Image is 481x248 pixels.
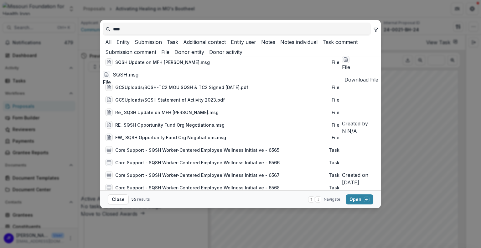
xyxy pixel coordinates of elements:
[332,135,339,140] span: File
[332,97,339,103] span: File
[115,134,226,141] div: FW_ SQSH Opportunity Fund Org Negotiations.msg
[172,48,204,56] button: Donor entity
[278,38,318,46] button: Notes individual
[342,63,350,71] h3: File
[332,60,339,65] span: File
[115,184,280,191] div: Core Support - SQSH Worker-Centered Employee Wellness Initiative - 6568
[114,38,130,46] button: Entity
[164,38,178,46] button: Task
[373,25,378,33] button: toggle filters
[228,38,256,46] button: Entity user
[115,84,248,91] div: GCSUploads/SQSH-TC2 MOU SQSH & TC2 Signed [DATE].pdf
[329,147,339,153] span: Task
[115,109,219,116] div: Re_ SQSH Update on MFH [PERSON_NAME].msg
[342,76,378,83] button: Download File
[346,194,373,204] button: Open
[329,185,339,190] span: Task
[115,122,225,128] div: RE_ SQSH Opportunity Fund Org Negotiations.msg
[103,38,111,46] button: All
[342,120,368,127] span: Created by
[259,38,275,46] button: Notes
[332,110,339,115] span: File
[324,197,340,202] span: Navigate
[108,194,129,204] button: Close
[115,59,210,66] div: SQSH Update on MFH [PERSON_NAME].msg
[329,172,339,178] span: Task
[115,159,280,166] div: Core Support - SQSH Worker-Centered Employee Wellness Initiative - 6566
[115,172,280,178] div: Core Support - SQSH Worker-Centered Employee Wellness Initiative - 6567
[332,85,339,90] span: File
[207,48,242,56] button: Donor activity
[159,48,169,56] button: File
[342,172,368,178] span: Created on
[342,129,346,134] div: N/A
[332,122,339,128] span: File
[113,71,339,78] div: SQSH.msg
[181,38,226,46] button: Additional contact
[329,160,339,165] span: Task
[342,179,378,186] p: [DATE]
[320,38,358,46] button: Task comment
[347,127,357,135] p: N/A
[103,48,156,56] button: Submission comment
[132,38,162,46] button: Submission
[137,197,150,202] span: results
[115,147,279,153] div: Core Support - SQSH Worker-Centered Employee Wellness Initiative - 6565
[103,79,111,85] span: File
[115,97,225,103] div: GCSUploads/SQSH Statement of Activity 2023.pdf
[131,197,136,202] span: 55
